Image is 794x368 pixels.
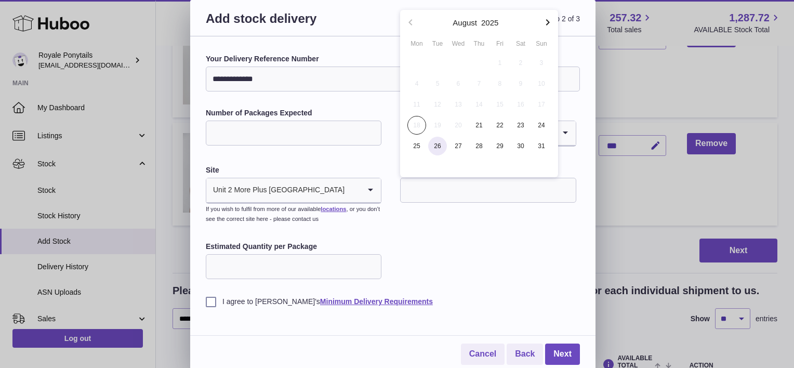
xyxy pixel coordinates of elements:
[406,39,427,48] div: Mon
[407,137,426,155] span: 25
[532,116,551,135] span: 24
[511,137,530,155] span: 30
[510,73,531,94] button: 9
[448,115,469,136] button: 20
[491,137,509,155] span: 29
[491,95,509,114] span: 15
[531,94,552,115] button: 17
[206,242,381,252] label: Estimated Quantity per Package
[489,94,510,115] button: 15
[428,137,447,155] span: 26
[470,74,488,93] span: 7
[407,74,426,93] span: 4
[532,137,551,155] span: 31
[491,74,509,93] span: 8
[206,165,381,175] label: Site
[406,94,427,115] button: 11
[470,137,488,155] span: 28
[427,73,448,94] button: 5
[206,108,381,118] label: Number of Packages Expected
[470,95,488,114] span: 14
[531,39,552,48] div: Sun
[406,73,427,94] button: 4
[510,94,531,115] button: 16
[427,94,448,115] button: 12
[428,95,447,114] span: 12
[345,178,360,202] input: Search for option
[206,206,380,222] small: If you wish to fulfil from more of our available , or you don’t see the correct site here - pleas...
[531,136,552,156] button: 31
[206,178,381,203] div: Search for option
[449,116,468,135] span: 20
[448,136,469,156] button: 27
[507,344,543,365] a: Back
[453,19,477,27] button: August
[469,73,489,94] button: 7
[510,39,531,48] div: Sat
[510,52,531,73] button: 2
[428,74,447,93] span: 5
[448,39,469,48] div: Wed
[532,54,551,72] span: 3
[481,19,498,27] button: 2025
[406,136,427,156] button: 25
[321,206,346,212] a: locations
[532,95,551,114] span: 17
[449,95,468,114] span: 13
[489,73,510,94] button: 8
[470,116,488,135] span: 21
[489,115,510,136] button: 22
[531,52,552,73] button: 3
[448,94,469,115] button: 13
[461,344,505,365] a: Cancel
[491,116,509,135] span: 22
[511,74,530,93] span: 9
[511,95,530,114] span: 16
[320,297,433,306] a: Minimum Delivery Requirements
[407,95,426,114] span: 11
[545,344,580,365] a: Next
[449,74,468,93] span: 6
[206,178,345,202] span: Unit 2 More Plus [GEOGRAPHIC_DATA]
[428,116,447,135] span: 19
[510,115,531,136] button: 23
[427,115,448,136] button: 19
[469,94,489,115] button: 14
[448,73,469,94] button: 6
[427,136,448,156] button: 26
[531,115,552,136] button: 24
[489,52,510,73] button: 1
[427,39,448,48] div: Tue
[206,10,393,39] h3: Add stock delivery
[393,10,580,39] span: Step 2 of 3
[469,136,489,156] button: 28
[206,297,580,307] label: I agree to [PERSON_NAME]'s
[532,74,551,93] span: 10
[206,54,580,64] label: Your Delivery Reference Number
[489,39,510,48] div: Fri
[511,54,530,72] span: 2
[406,115,427,136] button: 18
[489,136,510,156] button: 29
[469,39,489,48] div: Thu
[407,116,426,135] span: 18
[510,136,531,156] button: 30
[511,116,530,135] span: 23
[491,54,509,72] span: 1
[449,137,468,155] span: 27
[469,115,489,136] button: 21
[531,73,552,94] button: 10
